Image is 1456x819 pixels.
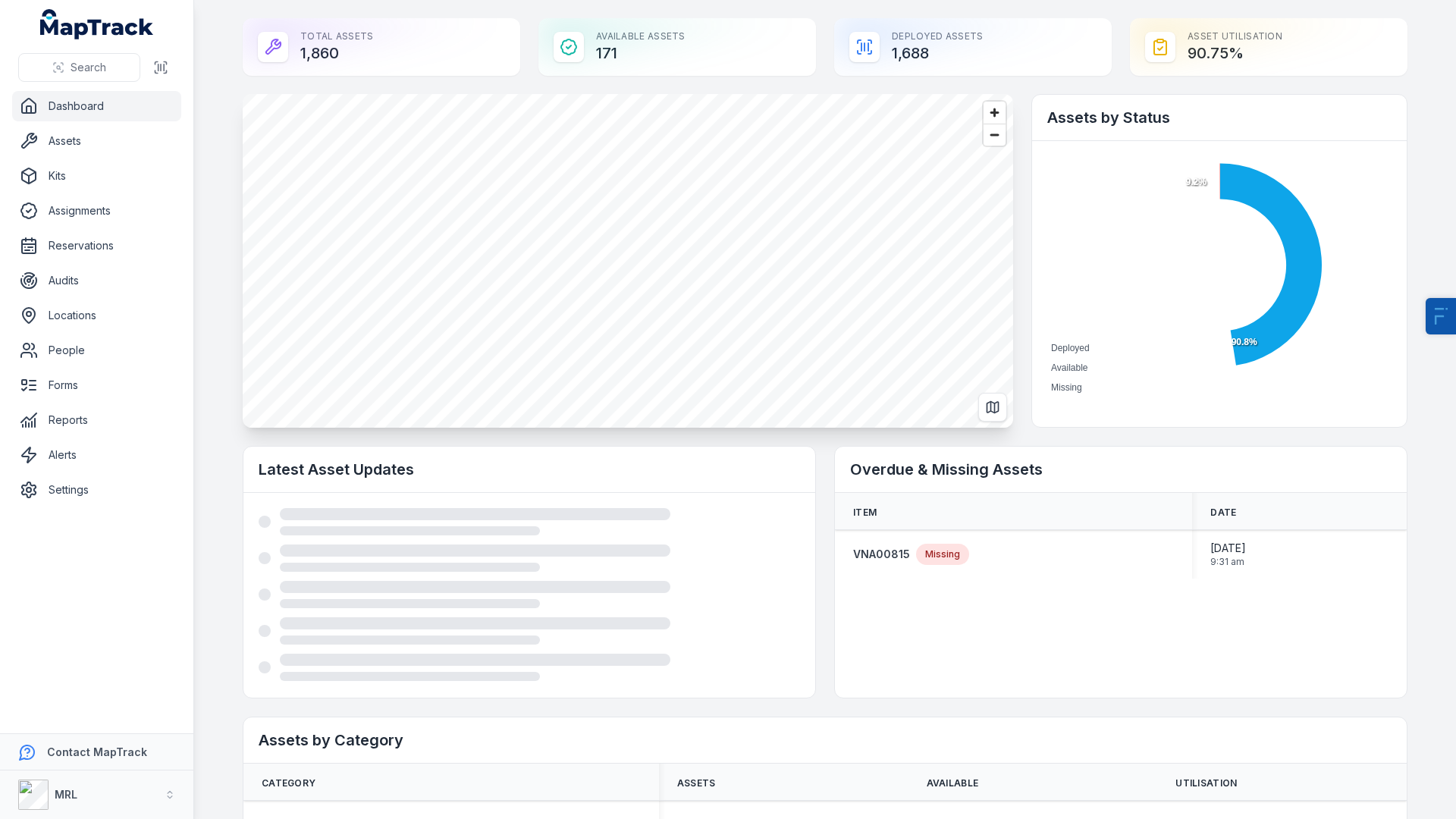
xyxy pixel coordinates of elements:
[12,265,181,296] a: Audits
[12,370,181,400] a: Forms
[12,335,181,366] a: People
[1047,107,1392,128] h2: Assets by Status
[1175,777,1237,789] span: Utilisation
[47,745,147,758] strong: Contact MapTrack
[12,300,181,331] a: Locations
[1210,507,1236,519] span: Date
[55,788,77,801] strong: MRL
[18,53,140,82] button: Search
[12,475,181,505] a: Settings
[984,124,1006,146] button: Zoom out
[1210,541,1246,568] time: 15/09/2025, 9:31:09 am
[71,60,106,75] span: Search
[677,777,716,789] span: Assets
[1210,556,1246,568] span: 9:31 am
[1051,362,1087,373] span: Available
[927,777,979,789] span: Available
[262,777,315,789] span: Category
[40,9,154,39] a: MapTrack
[243,94,1013,428] canvas: Map
[12,440,181,470] a: Alerts
[916,544,969,565] div: Missing
[978,393,1007,422] button: Switch to Map View
[1051,343,1090,353] span: Deployed
[850,459,1392,480] h2: Overdue & Missing Assets
[853,507,877,519] span: Item
[259,730,1392,751] h2: Assets by Category
[12,126,181,156] a: Assets
[12,91,181,121] a: Dashboard
[12,231,181,261] a: Reservations
[259,459,800,480] h2: Latest Asset Updates
[1051,382,1082,393] span: Missing
[12,196,181,226] a: Assignments
[12,405,181,435] a: Reports
[12,161,181,191] a: Kits
[984,102,1006,124] button: Zoom in
[853,547,910,562] a: VNA00815
[1210,541,1246,556] span: [DATE]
